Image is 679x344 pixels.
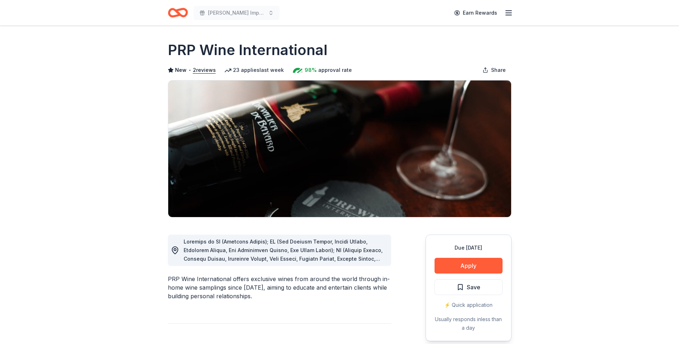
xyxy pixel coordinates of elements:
span: Share [491,66,506,74]
div: Usually responds in less than a day [435,315,503,332]
span: approval rate [318,66,352,74]
span: [PERSON_NAME] Impact Fall Gala [208,9,265,17]
button: Share [477,63,511,77]
a: Home [168,4,188,21]
button: Save [435,279,503,295]
div: ⚡️ Quick application [435,301,503,309]
span: • [188,67,191,73]
button: 2reviews [193,66,216,74]
button: [PERSON_NAME] Impact Fall Gala [194,6,280,20]
div: PRP Wine International offers exclusive wines from around the world through in-home wine sampling... [168,275,391,300]
span: Save [467,282,480,292]
span: 98% [305,66,317,74]
h1: PRP Wine International [168,40,328,60]
button: Apply [435,258,503,274]
a: Earn Rewards [450,6,501,19]
div: Due [DATE] [435,244,503,252]
span: New [175,66,186,74]
div: 23 applies last week [224,66,284,74]
img: Image for PRP Wine International [168,80,511,217]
